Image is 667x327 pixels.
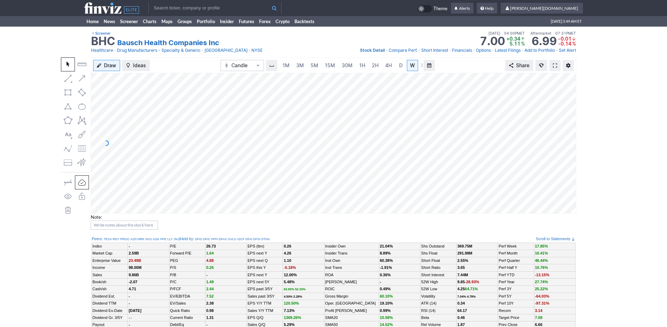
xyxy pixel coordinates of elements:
a: GSK [153,237,159,242]
span: 10.41% [535,251,548,255]
b: 9.86B [128,273,139,277]
button: Line [61,71,75,85]
td: Enterprise Value [92,257,128,264]
span: 52.33% [295,287,306,291]
button: Elliott waves [61,141,75,155]
span: +0.34 [506,36,520,42]
b: 19.10% [380,301,393,305]
a: 3.14 [535,308,542,313]
td: EPS next 5Y [247,278,283,285]
span: • [248,47,251,54]
span: -0.01 [558,36,571,42]
b: - [128,244,130,248]
span: • [449,47,451,54]
a: News [101,16,118,27]
td: Perf 3Y [498,286,534,293]
a: Stock Detail [360,47,385,54]
td: Index [92,243,128,250]
b: 0.46 [457,315,465,320]
a: Insider [217,16,236,27]
td: EPS (ttm) [247,243,283,250]
b: -2.07 [128,280,137,284]
a: 30M [339,60,356,71]
td: Perf YTD [498,271,534,278]
a: TEVA [104,237,112,242]
b: 4.25 [457,287,478,291]
span: 25.22% [535,287,548,291]
a: ISCF [237,237,245,242]
b: 291.98M [457,251,472,255]
b: 1.10 [284,258,291,263]
td: EPS Y/Y TTM [247,300,283,307]
td: ROA [324,271,379,278]
td: Profit [PERSON_NAME] [324,307,379,314]
a: 7.08 [535,315,542,320]
span: Share [516,62,529,69]
a: 3M [293,60,307,71]
b: - [380,280,381,284]
a: M [418,60,430,71]
button: Mouse [61,57,75,71]
a: Set Alert [559,47,576,54]
span: • [492,47,494,54]
span: 120.50% [284,301,299,305]
span: -13.15% [535,273,549,277]
button: XABCD [75,113,89,127]
button: Brush [75,127,89,141]
span: • [114,47,116,54]
b: - [128,294,130,298]
button: Ideas [122,60,150,71]
span: 5M [311,62,318,68]
a: PPH [211,237,218,242]
span: • [521,47,524,54]
span: • [201,47,204,54]
a: PFE [160,237,167,242]
a: Short Interest [421,47,448,54]
a: [DATE] [128,308,141,313]
span: % [572,41,576,47]
span: • [553,31,554,35]
td: Insider Trans [324,250,379,257]
a: 3.65 [457,265,465,270]
div: : [92,236,179,242]
span: • [418,47,421,54]
b: 0.26 [284,244,291,248]
b: - [128,322,130,327]
td: Market Cap [92,250,128,257]
a: W [407,60,418,71]
span: [PERSON_NAME][DOMAIN_NAME] [510,6,578,11]
a: Home [84,16,101,27]
span: 23.49B [128,258,141,263]
b: 2.55% [457,258,468,263]
button: Ellipse [75,99,89,113]
b: 2.59B [128,251,139,255]
td: Perf Week [498,243,534,250]
a: DFAX [219,237,227,242]
span: 10.76% [535,265,548,270]
span: 5.11 [509,41,520,47]
span: [DATE] 04:00PM ET [488,30,525,36]
span: Stock Detail [360,48,385,53]
button: Measure [75,57,89,71]
input: Search ticker, company or profile [148,2,282,14]
td: EPS next Y [247,271,283,278]
a: Fullscreen [549,60,561,71]
td: Perf Year [498,278,534,285]
a: Healthcare [91,47,113,54]
a: Peers [92,237,102,241]
b: 369.75M [457,244,472,248]
b: 60.38% [380,258,393,263]
b: 9.85 [457,280,479,284]
span: -0.14 [558,41,571,47]
a: [PERSON_NAME][DOMAIN_NAME] [501,3,583,14]
a: MRK [138,237,145,242]
td: ATR (14) [420,300,456,307]
span: D [399,62,403,68]
div: Note: [91,214,576,221]
span: -5.18% [284,265,296,270]
td: [PERSON_NAME] [324,278,379,285]
td: Inst Trans [324,264,379,271]
a: LLY [167,237,173,242]
span: Candle [231,62,253,69]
